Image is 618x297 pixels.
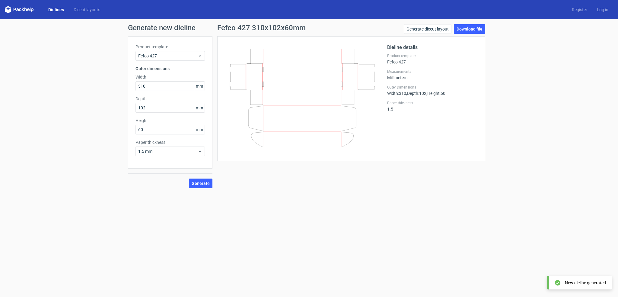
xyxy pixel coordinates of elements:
[135,118,205,124] label: Height
[43,7,69,13] a: Dielines
[194,103,205,112] span: mm
[135,74,205,80] label: Width
[406,91,426,96] span: , Depth : 102
[567,7,592,13] a: Register
[387,69,478,74] label: Measurements
[138,53,198,59] span: Fefco 427
[387,85,478,90] label: Outer Dimensions
[387,101,478,111] div: 1.5
[387,44,478,51] h2: Dieline details
[592,7,613,13] a: Log in
[194,82,205,91] span: mm
[128,24,490,31] h1: Generate new dieline
[454,24,485,34] a: Download file
[387,53,478,58] label: Product template
[387,91,406,96] span: Width : 310
[135,44,205,50] label: Product template
[426,91,445,96] span: , Height : 60
[387,53,478,64] div: Fefco 427
[135,96,205,102] label: Depth
[192,181,210,186] span: Generate
[404,24,451,34] a: Generate diecut layout
[69,7,105,13] a: Diecut layouts
[565,280,606,286] div: New dieline generated
[194,125,205,134] span: mm
[387,101,478,105] label: Paper thickness
[138,148,198,154] span: 1.5 mm
[189,179,212,188] button: Generate
[135,139,205,145] label: Paper thickness
[217,24,306,31] h1: Fefco 427 310x102x60mm
[387,69,478,80] div: Millimeters
[135,66,205,72] h3: Outer dimensions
